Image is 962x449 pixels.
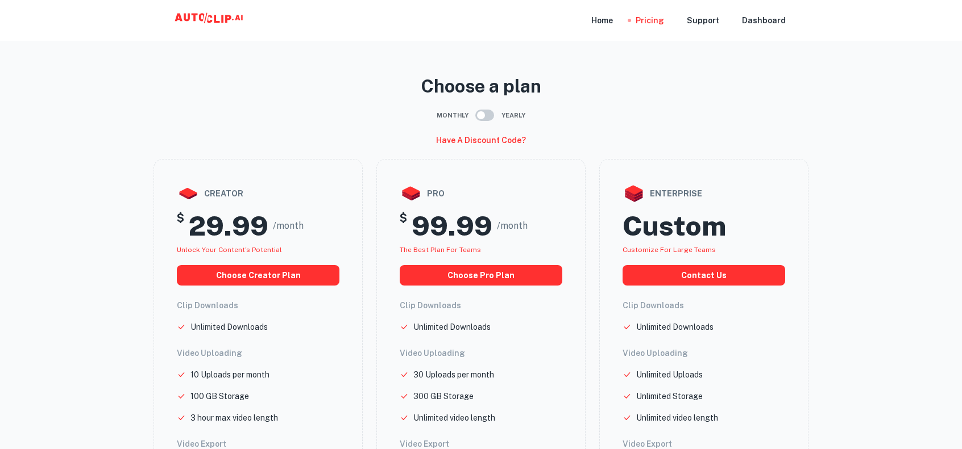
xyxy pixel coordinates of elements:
[190,321,268,333] p: Unlimited Downloads
[413,368,494,381] p: 30 Uploads per month
[623,347,785,359] h6: Video Uploading
[636,321,714,333] p: Unlimited Downloads
[189,209,268,242] h2: 29.99
[432,131,530,150] button: Have a discount code?
[497,219,528,233] span: /month
[177,265,339,286] button: choose creator plan
[177,246,282,254] span: Unlock your Content's potential
[412,209,492,242] h2: 99.99
[501,111,525,120] span: Yearly
[190,390,249,402] p: 100 GB Storage
[636,368,703,381] p: Unlimited Uploads
[623,299,785,312] h6: Clip Downloads
[437,111,468,120] span: Monthly
[636,412,718,424] p: Unlimited video length
[413,412,495,424] p: Unlimited video length
[413,321,491,333] p: Unlimited Downloads
[400,209,407,242] h5: $
[177,209,184,242] h5: $
[177,299,339,312] h6: Clip Downloads
[623,182,785,205] div: enterprise
[400,265,562,286] button: choose pro plan
[623,209,726,242] h2: Custom
[190,412,278,424] p: 3 hour max video length
[436,134,526,146] h6: Have a discount code?
[413,390,474,402] p: 300 GB Storage
[177,347,339,359] h6: Video Uploading
[400,299,562,312] h6: Clip Downloads
[273,219,304,233] span: /month
[400,347,562,359] h6: Video Uploading
[177,182,339,205] div: creator
[400,182,562,205] div: pro
[623,246,716,254] span: Customize for large teams
[190,368,269,381] p: 10 Uploads per month
[623,265,785,286] button: Contact us
[636,390,703,402] p: Unlimited Storage
[400,246,481,254] span: The best plan for teams
[154,73,808,100] p: Choose a plan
